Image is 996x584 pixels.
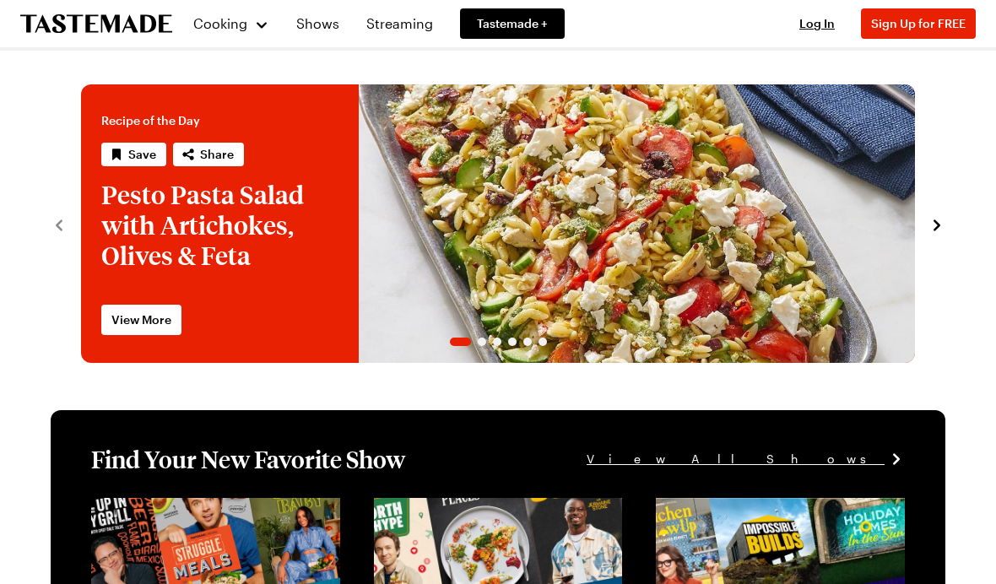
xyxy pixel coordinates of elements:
span: Go to slide 5 [523,338,532,346]
span: View More [111,311,171,328]
button: Sign Up for FREE [861,8,976,39]
div: 1 / 6 [81,84,915,363]
button: navigate to next item [928,214,945,234]
span: Sign Up for FREE [871,16,966,30]
span: Go to slide 1 [450,338,471,346]
a: View full content for [object Object] [374,500,604,516]
span: Go to slide 3 [493,338,501,346]
a: View full content for [object Object] [656,500,886,516]
a: To Tastemade Home Page [20,14,172,34]
span: Tastemade + [477,15,548,32]
a: Tastemade + [460,8,565,39]
span: Go to slide 4 [508,338,517,346]
span: View All Shows [587,450,885,468]
span: Go to slide 6 [539,338,547,346]
button: navigate to previous item [51,214,68,234]
a: View full content for [object Object] [91,500,322,516]
span: Share [200,146,234,163]
button: Save recipe [101,143,166,166]
h1: Find Your New Favorite Show [91,444,405,474]
button: Cooking [192,3,269,44]
button: Share [173,143,244,166]
span: Go to slide 2 [478,338,486,346]
span: Cooking [193,15,247,31]
a: View All Shows [587,450,905,468]
span: Log In [799,16,835,30]
a: View More [101,305,181,335]
span: Save [128,146,156,163]
button: Log In [783,15,851,32]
